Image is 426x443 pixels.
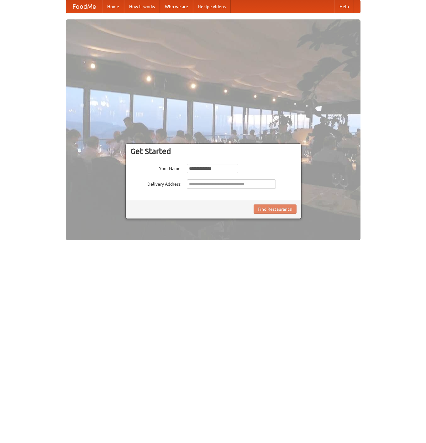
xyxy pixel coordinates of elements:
[66,0,102,13] a: FoodMe
[130,164,181,172] label: Your Name
[160,0,193,13] a: Who we are
[130,179,181,187] label: Delivery Address
[254,204,297,214] button: Find Restaurants!
[334,0,354,13] a: Help
[124,0,160,13] a: How it works
[130,147,297,156] h3: Get Started
[193,0,231,13] a: Recipe videos
[102,0,124,13] a: Home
